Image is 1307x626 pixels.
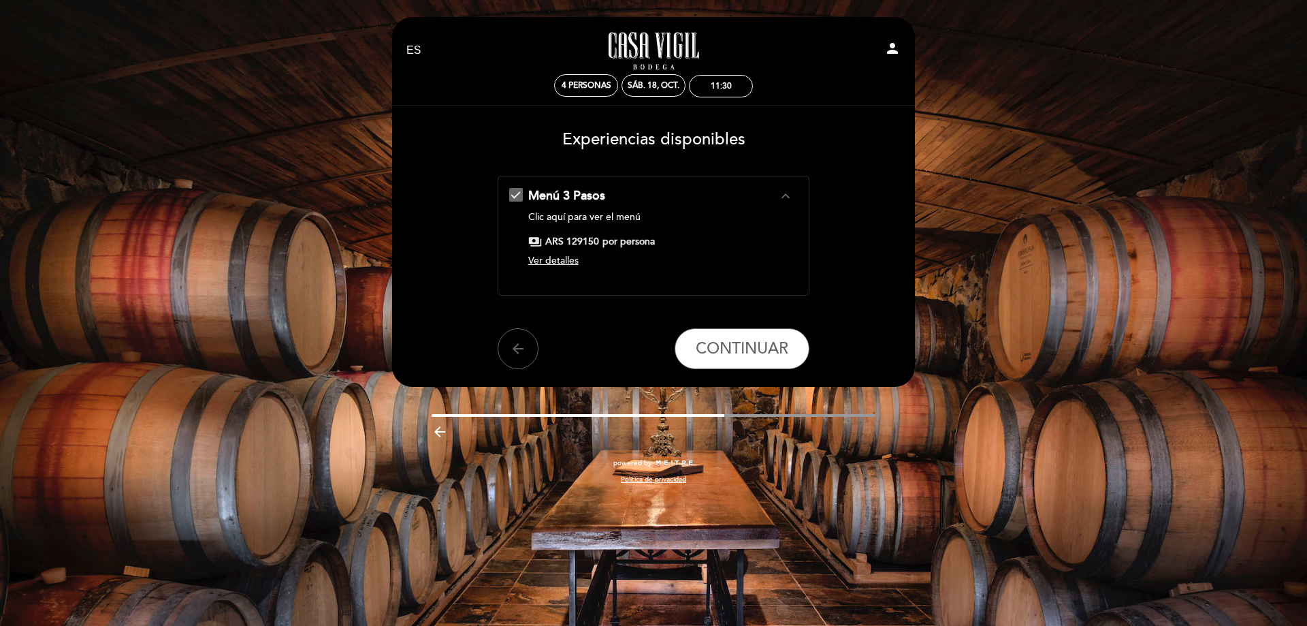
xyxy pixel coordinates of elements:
[655,460,694,467] img: MEITRE
[562,129,745,149] span: Experiencias disponibles
[545,235,599,249] span: ARS 129150
[613,458,694,468] a: powered by
[509,187,798,273] md-checkbox: Menú 3 Pasos expand_less Clic aquí para ver el menú payments ARS 129150 por persona Ver detalles
[628,80,679,91] div: sáb. 18, oct.
[675,328,809,369] button: CONTINUAR
[711,81,732,91] div: 11:30
[562,80,611,91] span: 4 personas
[528,188,605,203] span: Menú 3 Pasos
[528,235,542,249] span: payments
[602,235,655,249] span: por persona
[884,40,901,57] i: person
[498,328,538,369] button: arrow_back
[568,32,739,69] a: Casa Vigil - Restaurante
[613,458,651,468] span: powered by
[777,188,794,204] i: expand_less
[621,475,686,484] a: Política de privacidad
[884,40,901,61] button: person
[510,341,526,357] i: arrow_back
[432,424,448,440] i: arrow_backward
[528,255,579,266] span: Ver detalles
[528,211,641,223] a: Clic aquí para ver el menú
[773,187,798,205] button: expand_less
[696,339,788,358] span: CONTINUAR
